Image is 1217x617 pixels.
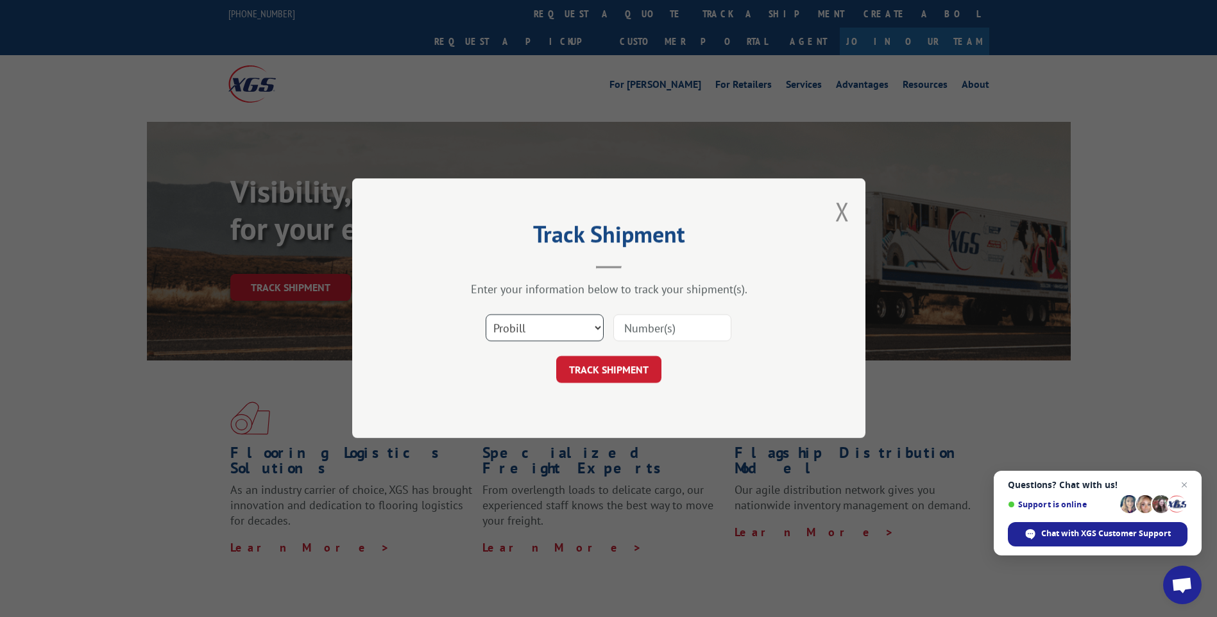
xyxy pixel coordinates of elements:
input: Number(s) [613,315,731,342]
h2: Track Shipment [416,225,801,249]
span: Questions? Chat with us! [1008,480,1187,490]
div: Chat with XGS Customer Support [1008,522,1187,546]
button: TRACK SHIPMENT [556,357,661,384]
span: Support is online [1008,500,1116,509]
span: Close chat [1177,477,1192,493]
div: Open chat [1163,566,1202,604]
button: Close modal [835,194,849,228]
div: Enter your information below to track your shipment(s). [416,282,801,297]
span: Chat with XGS Customer Support [1041,528,1171,539]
